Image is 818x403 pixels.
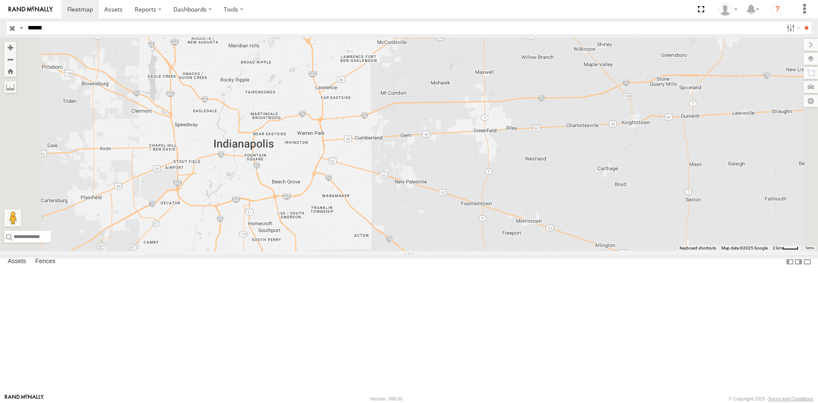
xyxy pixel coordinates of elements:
a: Terms and Conditions [768,396,813,401]
a: Terms (opens in new tab) [805,246,814,250]
div: © Copyright 2025 - [729,396,813,401]
div: Version: 306.00 [370,396,403,401]
img: rand-logo.svg [9,6,53,12]
label: Fences [31,256,60,268]
span: 2 km [773,246,782,250]
div: Carlos Ortiz [716,3,740,16]
label: Map Settings [804,95,818,107]
label: Search Query [18,22,25,34]
a: Visit our Website [5,394,44,403]
label: Hide Summary Table [803,255,812,268]
i: ? [771,3,784,16]
label: Measure [4,81,16,93]
button: Zoom out [4,53,16,65]
label: Dock Summary Table to the Right [794,255,803,268]
button: Map Scale: 2 km per 34 pixels [770,245,801,251]
label: Dock Summary Table to the Left [786,255,794,268]
button: Drag Pegman onto the map to open Street View [4,209,21,226]
button: Keyboard shortcuts [680,245,716,251]
button: Zoom Home [4,65,16,77]
label: Search Filter Options [783,22,801,34]
label: Assets [3,256,30,268]
button: Zoom in [4,42,16,53]
span: Map data ©2025 Google [721,246,768,250]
